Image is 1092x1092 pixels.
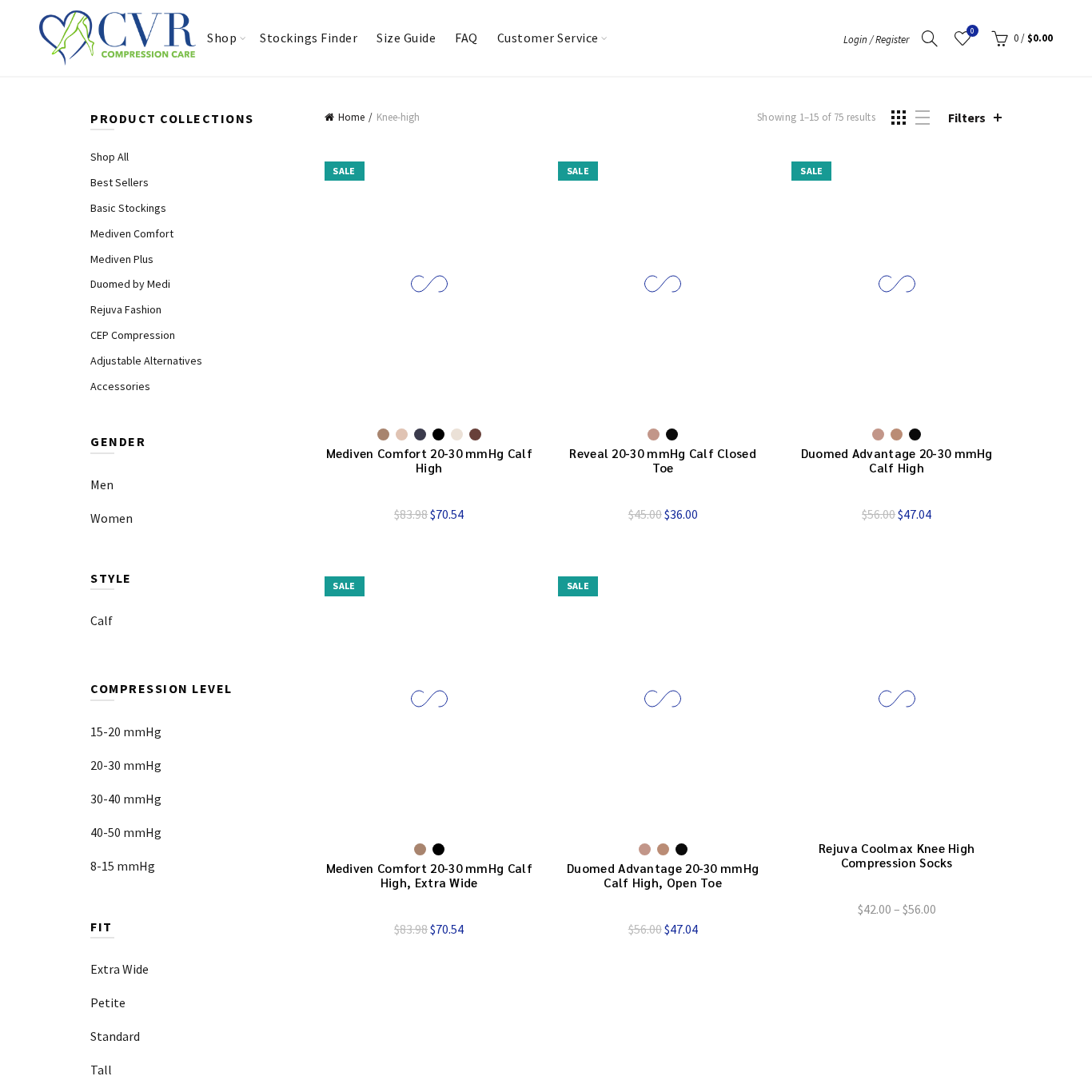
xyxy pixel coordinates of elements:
a: Wishlist0 [951,26,974,50]
a: Petite [90,992,126,1014]
a: Home [325,110,373,124]
a: Women [90,508,133,529]
a: Accessories [90,379,150,393]
del: $45.00 [628,506,662,522]
a: Mediven Plus [90,252,153,266]
ins: $47.04 [898,506,931,522]
a: Men [90,474,114,496]
a: Login / Register [843,32,909,47]
a: Duomed Advantage 20-30 mmHg Calf High, Open Toe [558,861,767,890]
a: 15-20 mmHg [90,721,161,743]
del: $56.00 [628,921,662,937]
a: Duomed Advantage 20-30 mmHg Calf High [791,446,1001,475]
a: Reveal 20-30 mmHg Calf Closed Toe [558,446,767,475]
a: 8-15 mmHg [90,855,155,877]
a: Sale [325,149,534,417]
p: Showing 1–15 of 75 results [757,110,875,126]
a: Mediven Comfort 20-30 mmHg Calf High, Extra Wide [325,861,534,890]
a: CEP Compression [90,328,175,342]
a: 30-40 mmHg [90,788,161,810]
h5: Style [90,569,301,590]
a: Mediven Comfort [90,226,173,241]
a: Extra Wide [90,958,149,980]
h5: Product Collections [90,110,301,130]
a: Mediven Comfort 20-30 mmHg Calf High [325,446,534,475]
ins: $70.54 [430,921,464,937]
span: Sale [333,165,356,177]
span: Sale [567,580,590,592]
span: Sale [567,165,590,177]
a: Sale [791,149,1001,417]
h5: Compression Level [90,680,301,700]
h5: Gender [90,432,301,453]
a: 40-50 mmHg [90,822,161,843]
a: Sale [558,149,767,417]
a: Duomed by Medi [90,277,170,291]
a: Filters [948,110,1002,126]
a: Sale [558,564,767,832]
a: Sale [325,564,534,832]
img: CVR Compression Care [39,2,196,73]
a: Best Sellers [90,175,149,189]
del: $83.98 [394,921,428,937]
a: Basic Stockings [90,201,166,215]
a: 0 / $0.00 [987,26,1053,50]
a: Calf [90,611,113,631]
a: Rejuva Fashion [90,302,161,317]
span: FAQ [472,16,492,27]
span: $0.00 [1027,31,1053,45]
span: Sale [333,580,356,592]
a: Shop All [90,149,129,164]
h5: Fit [90,918,301,939]
span: $42.00 – $56.00 [791,899,1001,919]
del: $56.00 [862,506,895,522]
span: Sale [800,165,823,177]
a: Adjustable Alternatives [90,353,202,368]
ins: $47.04 [664,921,698,937]
span: 0 [966,25,978,37]
del: $83.98 [394,506,428,522]
span: / [1021,31,1025,45]
ins: $70.54 [430,506,464,522]
span: 0 [1014,31,1018,45]
a: Rejuva Coolmax Knee High Compression Socks [791,841,1001,870]
a: Standard [90,1026,140,1047]
span: Size Guide [404,16,450,27]
a: Tall [90,1059,112,1081]
a: 20-30 mmHg [90,755,161,776]
span: Knee-high [377,110,420,124]
ins: $36.00 [664,506,698,522]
